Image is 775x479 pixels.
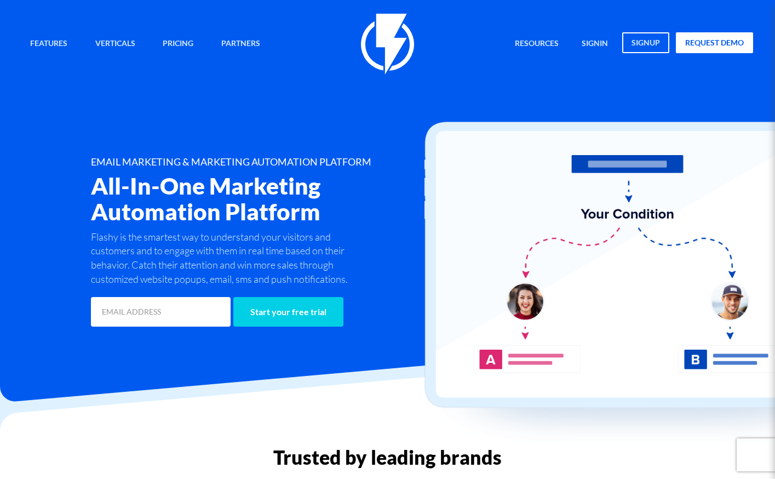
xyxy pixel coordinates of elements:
input: Start your free trial [233,297,343,327]
a: request demo [676,32,753,53]
a: Verticals [87,32,143,56]
p: Flashy is the smartest way to understand your visitors and customers and to engage with them in r... [91,230,349,287]
h2: All-In-One Marketing Automation Platform [91,173,440,224]
input: EMAIL ADDRESS [91,297,231,327]
a: signup [622,32,669,53]
a: Pricing [154,32,202,56]
a: Features [22,32,76,56]
a: signin [573,32,616,56]
a: Partners [213,32,268,56]
a: Resources [507,32,567,56]
h1: EMAIL MARKETING & MARKETING AUTOMATION PLATFORM [91,157,440,168]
